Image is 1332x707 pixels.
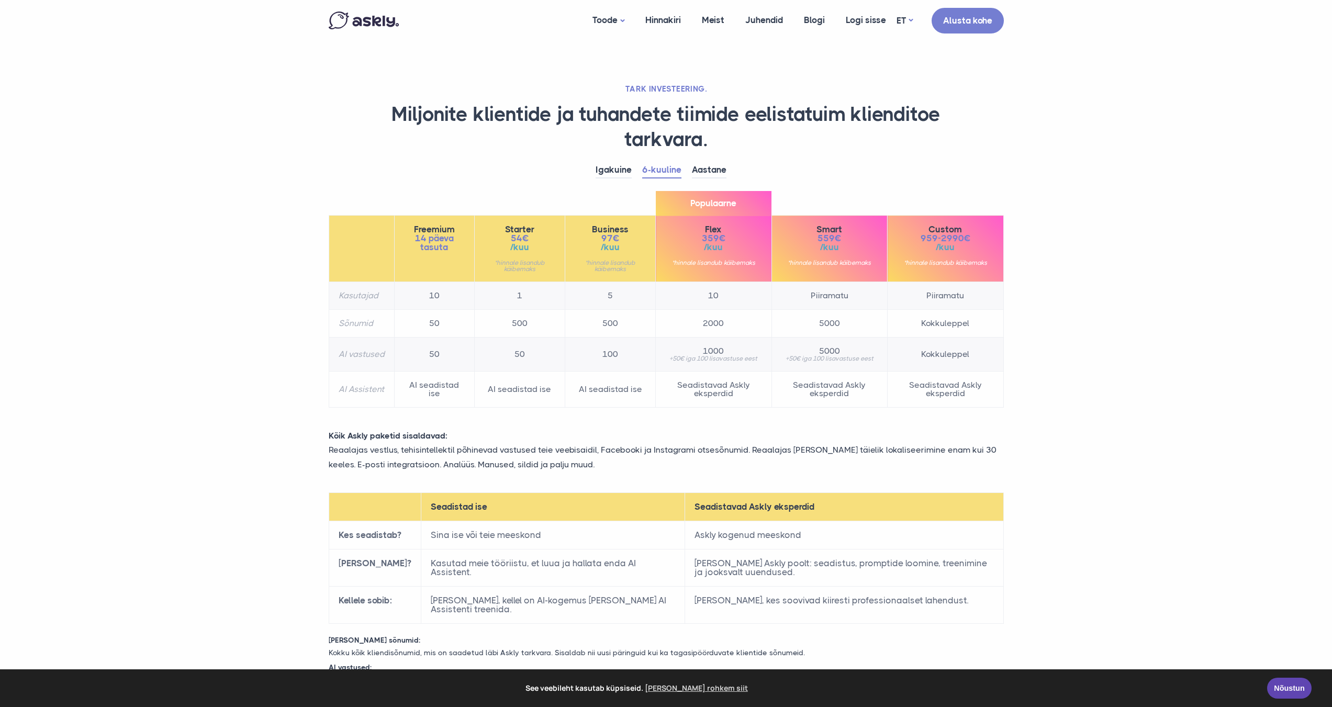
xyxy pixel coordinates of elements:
[484,234,555,243] span: 54€
[656,372,771,408] td: Seadistavad Askly eksperdid
[897,13,913,28] a: ET
[685,492,1003,521] th: Seadistavad Askly eksperdid
[565,338,656,372] td: 100
[932,8,1004,33] a: Alusta kohe
[329,636,420,644] strong: [PERSON_NAME] sõnumid:
[685,549,1003,586] td: [PERSON_NAME] Askly poolt: seadistus, promptide loomine, treenimine ja jooksvalt uuendused.
[329,521,421,549] th: Kes seadistab?
[771,372,887,408] td: Seadistavad Askly eksperdid
[897,243,993,252] span: /kuu
[474,338,565,372] td: 50
[421,521,685,549] td: Sina ise või teie meeskond
[656,191,771,216] span: Populaarne
[897,234,993,243] span: 959-2990€
[329,549,421,586] th: [PERSON_NAME]?
[404,234,465,252] span: 14 päeva tasuta
[329,12,399,29] img: Askly
[771,310,887,338] td: 5000
[329,663,372,671] strong: AI vastused:
[643,680,749,696] a: learn more about cookies
[329,282,394,310] th: Kasutajad
[329,102,1004,152] h1: Miljonite klientide ja tuhandete tiimide eelistatuim klienditoe tarkvara.
[321,647,1012,659] p: Kokku kõik kliendisõnumid, mis on saadetud läbi Askly tarkvara. Sisaldab nii uusi päringuid kui k...
[484,260,555,272] small: *hinnale lisandub käibemaks
[897,225,993,234] span: Custom
[781,243,878,252] span: /kuu
[394,310,474,338] td: 50
[665,260,762,266] small: *hinnale lisandub käibemaks
[781,234,878,243] span: 559€
[484,225,555,234] span: Starter
[781,260,878,266] small: *hinnale lisandub käibemaks
[484,243,555,252] span: /kuu
[329,338,394,372] th: AI vastused
[474,372,565,408] td: AI seadistad ise
[575,243,646,252] span: /kuu
[394,372,474,408] td: AI seadistad ise
[888,310,1003,338] td: Kokkuleppel
[329,310,394,338] th: Sõnumid
[565,372,656,408] td: AI seadistad ise
[665,243,762,252] span: /kuu
[771,282,887,310] td: Piiramatu
[565,310,656,338] td: 500
[565,282,656,310] td: 5
[642,162,681,178] a: 6-kuuline
[575,234,646,243] span: 97€
[394,282,474,310] td: 10
[329,586,421,623] th: Kellele sobib:
[474,310,565,338] td: 500
[421,492,685,521] th: Seadistad ise
[665,355,762,362] small: +50€ iga 100 lisavastuse eest
[665,225,762,234] span: Flex
[329,372,394,408] th: AI Assistent
[421,549,685,586] td: Kasutad meie tööriistu, et luua ja hallata enda AI Assistent.
[781,355,878,362] small: +50€ iga 100 lisavastuse eest
[897,260,993,266] small: *hinnale lisandub käibemaks
[321,443,1012,471] p: Reaalajas vestlus, tehisintellektil põhinevad vastused teie veebisaidil, Facebooki ja Instagrami ...
[404,225,465,234] span: Freemium
[329,84,1004,94] h2: TARK INVESTEERING.
[474,282,565,310] td: 1
[421,586,685,623] td: [PERSON_NAME], kellel on AI-kogemus [PERSON_NAME] AI Assistenti treenida.
[692,162,726,178] a: Aastane
[15,680,1260,696] span: See veebileht kasutab küpsiseid.
[575,260,646,272] small: *hinnale lisandub käibemaks
[781,225,878,234] span: Smart
[897,350,993,358] span: Kokkuleppel
[329,431,447,441] strong: Kõik Askly paketid sisaldavad:
[394,338,474,372] td: 50
[575,225,646,234] span: Business
[1267,678,1312,699] a: Nõustun
[888,282,1003,310] td: Piiramatu
[596,162,632,178] a: Igakuine
[888,372,1003,408] td: Seadistavad Askly eksperdid
[685,521,1003,549] td: Askly kogenud meeskond
[685,586,1003,623] td: [PERSON_NAME], kes soovivad kiiresti professionaalset lahendust.
[781,347,878,355] span: 5000
[665,347,762,355] span: 1000
[665,234,762,243] span: 359€
[656,282,771,310] td: 10
[656,310,771,338] td: 2000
